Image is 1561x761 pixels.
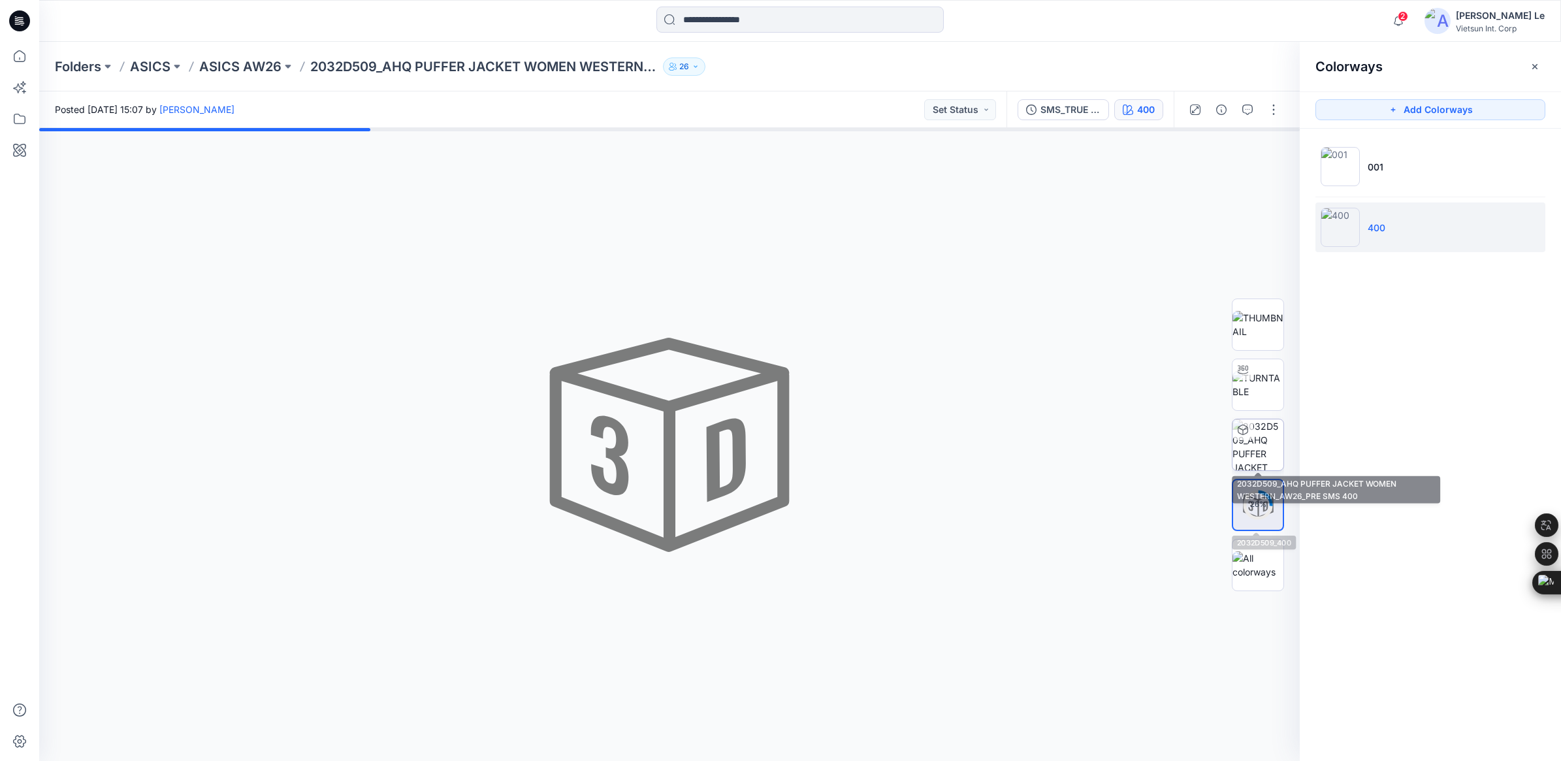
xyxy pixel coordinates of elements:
[1040,103,1101,117] div: SMS_TRUE FABRIC
[1232,371,1283,398] img: TURNTABLE
[1315,59,1383,74] h2: Colorways
[1456,24,1545,33] div: Vietsun Int. Corp
[130,57,170,76] a: ASICS
[1114,99,1163,120] button: 400
[1137,103,1155,117] div: 400
[1232,311,1283,338] img: THUMBNAIL
[1321,147,1360,186] img: 001
[1368,160,1383,174] p: 001
[1232,419,1283,470] img: 2032D509_AHQ PUFFER JACKET WOMEN WESTERN_AW26_PRE SMS 400
[310,57,658,76] p: 2032D509_AHQ PUFFER JACKET WOMEN WESTERN_AW26
[1424,8,1451,34] img: avatar
[1242,499,1274,510] div: 26 %
[663,57,705,76] button: 26
[1368,221,1385,235] p: 400
[1018,99,1109,120] button: SMS_TRUE FABRIC
[1398,11,1408,22] span: 2
[1315,99,1545,120] button: Add Colorways
[1456,8,1545,24] div: [PERSON_NAME] Le
[159,104,234,115] a: [PERSON_NAME]
[679,59,689,74] p: 26
[1321,208,1360,247] img: 400
[1232,551,1283,579] img: All colorways
[55,57,101,76] a: Folders
[199,57,282,76] a: ASICS AW26
[55,103,234,116] span: Posted [DATE] 15:07 by
[1211,99,1232,120] button: Details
